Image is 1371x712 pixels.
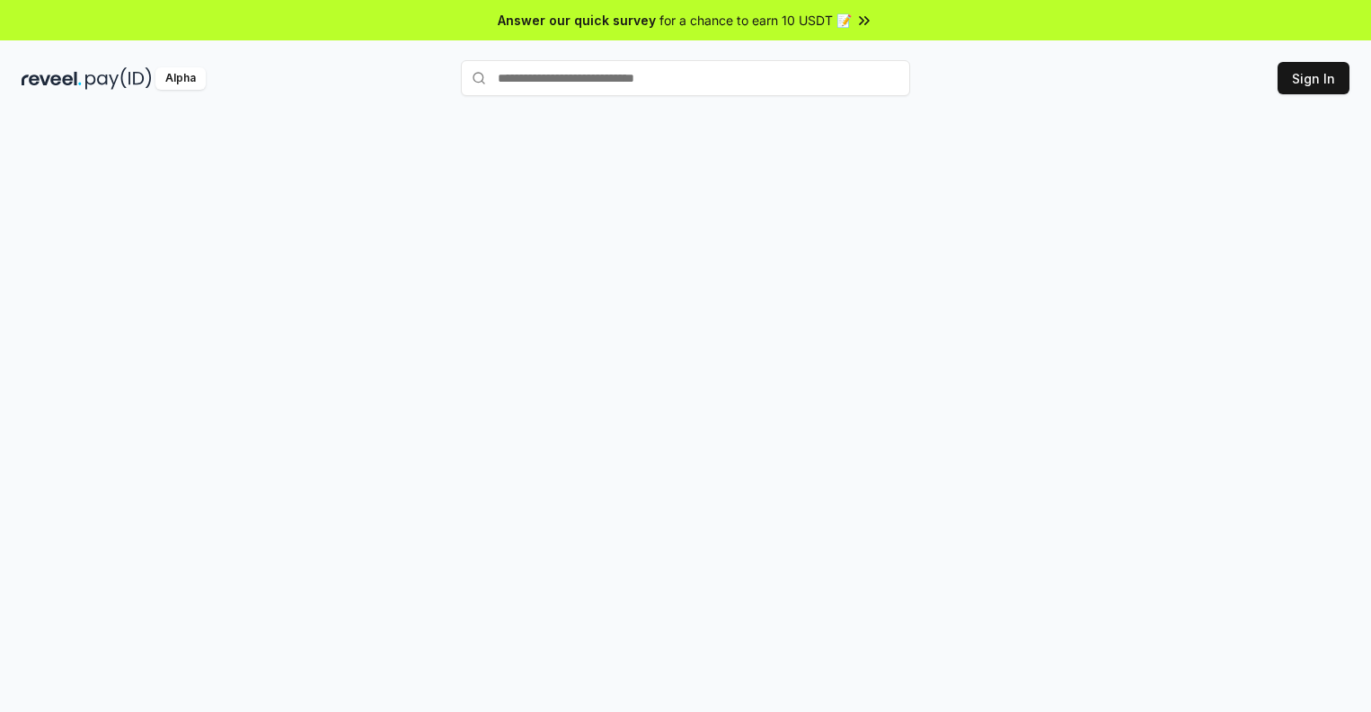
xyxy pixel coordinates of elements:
[22,67,82,90] img: reveel_dark
[155,67,206,90] div: Alpha
[1278,62,1349,94] button: Sign In
[659,11,852,30] span: for a chance to earn 10 USDT 📝
[498,11,656,30] span: Answer our quick survey
[85,67,152,90] img: pay_id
